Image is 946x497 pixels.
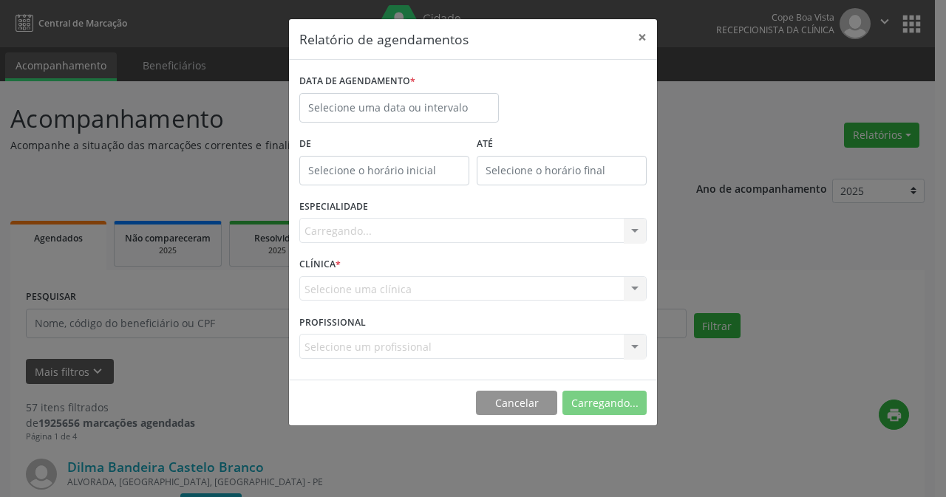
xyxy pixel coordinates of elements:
input: Selecione uma data ou intervalo [299,93,499,123]
button: Close [627,19,657,55]
label: CLÍNICA [299,253,341,276]
input: Selecione o horário inicial [299,156,469,185]
label: ESPECIALIDADE [299,196,368,219]
h5: Relatório de agendamentos [299,30,469,49]
input: Selecione o horário final [477,156,647,185]
button: Carregando... [562,391,647,416]
label: De [299,133,469,156]
label: DATA DE AGENDAMENTO [299,70,415,93]
label: ATÉ [477,133,647,156]
label: PROFISSIONAL [299,311,366,334]
button: Cancelar [476,391,557,416]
